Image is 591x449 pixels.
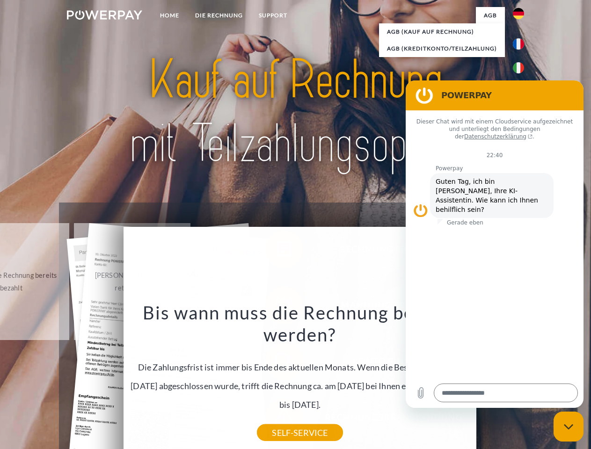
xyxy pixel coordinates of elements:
img: logo-powerpay-white.svg [67,10,142,20]
img: it [513,62,524,73]
a: DIE RECHNUNG [187,7,251,24]
img: fr [513,38,524,50]
img: de [513,8,524,19]
a: AGB (Kreditkonto/Teilzahlung) [379,40,505,57]
a: Home [152,7,187,24]
iframe: Messaging-Fenster [406,80,584,408]
a: SUPPORT [251,7,295,24]
a: agb [476,7,505,24]
div: Die Zahlungsfrist ist immer bis Ende des aktuellen Monats. Wenn die Bestellung z.B. am [DATE] abg... [129,301,471,433]
h3: Bis wann muss die Rechnung bezahlt werden? [129,301,471,346]
a: AGB (Kauf auf Rechnung) [379,23,505,40]
img: title-powerpay_de.svg [89,45,502,179]
a: SELF-SERVICE [257,424,343,441]
div: [PERSON_NAME] wurde retourniert [80,269,185,294]
iframe: Schaltfläche zum Öffnen des Messaging-Fensters; Konversation läuft [554,412,584,442]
